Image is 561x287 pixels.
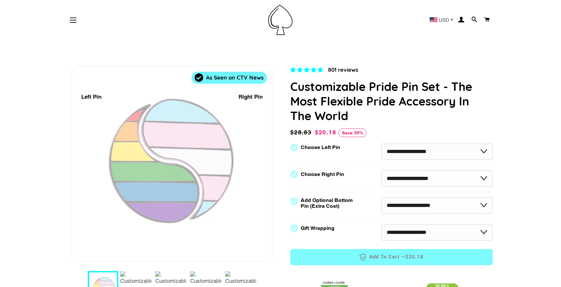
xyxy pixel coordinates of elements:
[338,129,367,137] span: Save 30%
[290,249,493,265] button: Add to Cart —$20.18
[72,66,272,261] div: 1 / 7
[328,66,358,73] span: 801 reviews
[301,197,355,209] label: Add Optional Bottom Pin (Extra Cost)
[405,254,424,260] span: $20.18
[268,5,293,35] img: Pin-Ace
[301,171,344,177] label: Choose Right Pin
[300,253,483,261] span: Add to Cart —
[315,129,336,136] span: $20.18
[301,225,334,231] label: Gift Wrapping
[290,79,493,123] h1: Customizable Pride Pin Set - The Most Flexible Pride Accessory In The World
[301,144,340,150] label: Choose Left Pin
[290,67,325,73] span: 4.83 stars
[290,128,313,137] span: $28.83
[239,93,263,101] div: Right Pin
[439,18,449,22] span: USD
